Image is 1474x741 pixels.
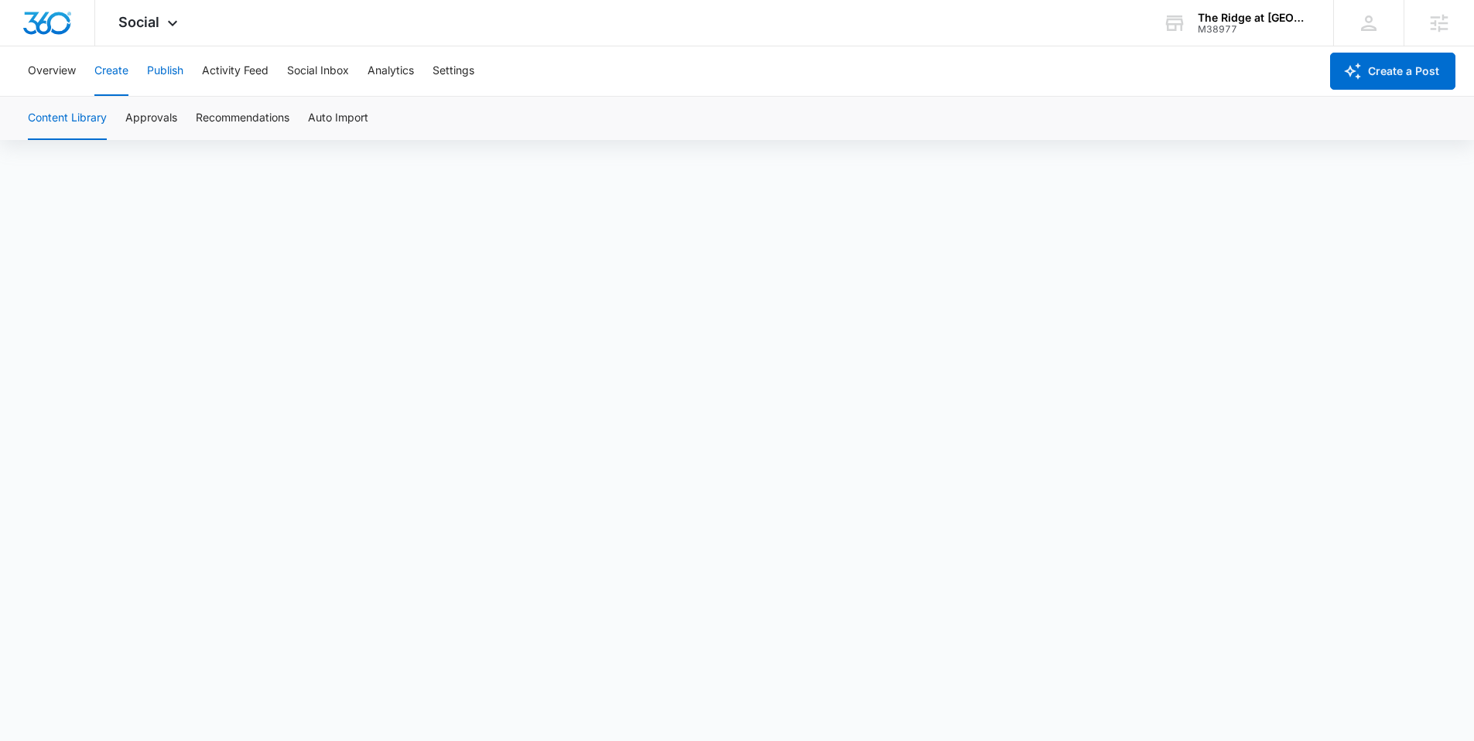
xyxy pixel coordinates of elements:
button: Approvals [125,97,177,140]
button: Recommendations [196,97,289,140]
button: Activity Feed [202,46,268,96]
button: Create a Post [1330,53,1455,90]
button: Create [94,46,128,96]
div: account id [1198,24,1311,35]
span: Social [118,14,159,30]
button: Content Library [28,97,107,140]
button: Publish [147,46,183,96]
button: Social Inbox [287,46,349,96]
button: Settings [433,46,474,96]
button: Overview [28,46,76,96]
div: account name [1198,12,1311,24]
button: Analytics [368,46,414,96]
button: Auto Import [308,97,368,140]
